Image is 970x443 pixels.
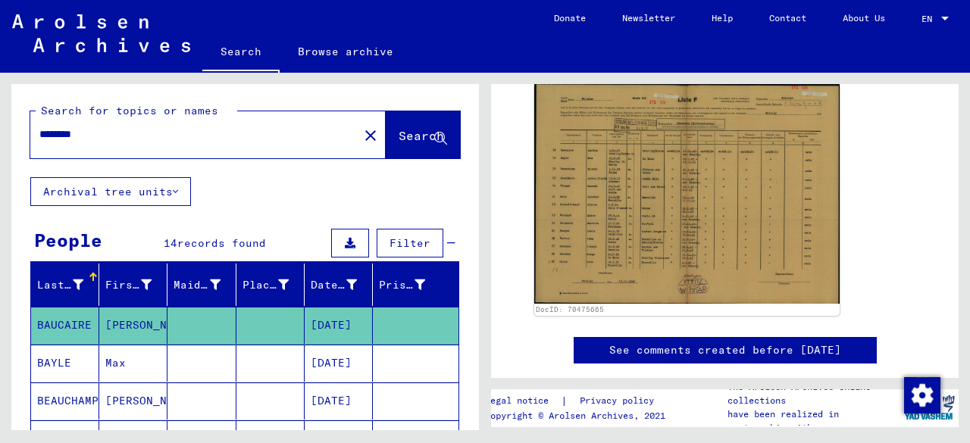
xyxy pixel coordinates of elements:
div: Date of Birth [311,277,357,293]
a: Search [202,33,280,73]
mat-cell: [DATE] [305,382,373,420]
span: Filter [390,236,430,250]
img: Change consent [904,377,940,413]
mat-header-cell: Place of Birth [236,264,305,306]
button: Filter [377,229,443,257]
p: The Arolsen Archives online collections [727,380,900,407]
div: Last Name [37,277,83,293]
div: Maiden Name [174,277,220,293]
span: EN [921,14,938,24]
div: Prisoner # [379,277,425,293]
a: See comments created before [DATE] [609,342,841,358]
mat-header-cell: Prisoner # [373,264,458,306]
div: People [34,226,102,254]
mat-cell: [PERSON_NAME] [99,307,167,344]
button: Clear [355,120,386,150]
a: DocID: 70475665 [536,305,604,314]
span: Search [399,128,444,143]
div: Date of Birth [311,273,376,297]
span: 14 [164,236,177,250]
p: Copyright © Arolsen Archives, 2021 [485,409,672,423]
mat-header-cell: First Name [99,264,167,306]
div: First Name [105,277,152,293]
a: Browse archive [280,33,411,70]
button: Search [386,111,460,158]
img: yv_logo.png [901,388,958,426]
div: Prisoner # [379,273,444,297]
button: Archival tree units [30,177,191,206]
div: First Name [105,273,171,297]
mat-cell: [DATE] [305,307,373,344]
div: | [485,393,672,409]
mat-label: Search for topics or names [41,104,218,117]
mat-cell: BAYLE [31,345,99,382]
img: Arolsen_neg.svg [12,14,190,52]
div: Last Name [37,273,102,297]
a: Legal notice [485,393,561,409]
mat-icon: close [361,126,380,145]
mat-cell: Max [99,345,167,382]
mat-header-cell: Maiden Name [167,264,236,306]
mat-cell: BEAUCHAMP [31,382,99,420]
mat-header-cell: Date of Birth [305,264,373,306]
span: records found [177,236,266,250]
div: Maiden Name [174,273,239,297]
mat-header-cell: Last Name [31,264,99,306]
mat-cell: BAUCAIRE [31,307,99,344]
div: Place of Birth [242,273,308,297]
img: 001.jpg [534,84,840,303]
mat-cell: [PERSON_NAME] [99,382,167,420]
a: Privacy policy [568,393,672,409]
mat-cell: [DATE] [305,345,373,382]
div: Place of Birth [242,277,289,293]
p: have been realized in partnership with [727,407,900,435]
